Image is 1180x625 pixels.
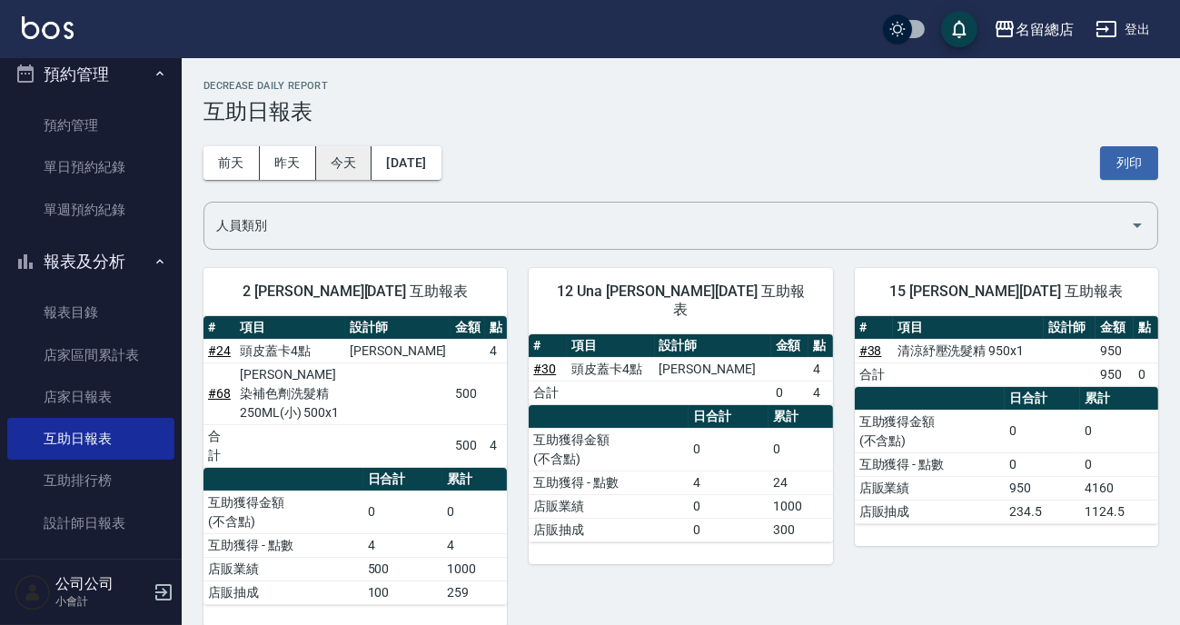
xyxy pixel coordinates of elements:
[550,283,810,319] span: 12 Una [PERSON_NAME][DATE] 互助報表
[529,518,689,541] td: 店販抽成
[1016,18,1074,41] div: 名留總店
[808,381,832,404] td: 4
[768,471,833,494] td: 24
[442,557,507,580] td: 1000
[203,424,235,467] td: 合計
[345,316,451,340] th: 設計師
[768,405,833,429] th: 累計
[15,574,51,610] img: Person
[1005,387,1080,411] th: 日合計
[208,386,231,401] a: #68
[1044,316,1096,340] th: 設計師
[689,494,768,518] td: 0
[203,316,235,340] th: #
[1088,13,1158,46] button: 登出
[451,424,485,467] td: 500
[203,491,363,533] td: 互助獲得金額 (不含點)
[768,494,833,518] td: 1000
[372,146,441,180] button: [DATE]
[7,418,174,460] a: 互助日報表
[55,575,148,593] h5: 公司公司
[442,468,507,491] th: 累計
[7,104,174,146] a: 預約管理
[529,494,689,518] td: 店販業績
[442,580,507,604] td: 259
[442,491,507,533] td: 0
[316,146,372,180] button: 今天
[7,551,174,599] button: 客戶管理
[529,471,689,494] td: 互助獲得 - 點數
[363,533,443,557] td: 4
[22,16,74,39] img: Logo
[529,334,832,405] table: a dense table
[7,189,174,231] a: 單週預約紀錄
[7,334,174,376] a: 店家區間累計表
[7,460,174,501] a: 互助排行榜
[235,362,345,424] td: [PERSON_NAME]染補色劑洗髮精250ML(小) 500x1
[1080,476,1158,500] td: 4160
[808,334,832,358] th: 點
[529,405,832,542] table: a dense table
[1134,362,1158,386] td: 0
[363,557,443,580] td: 500
[808,357,832,381] td: 4
[212,210,1123,242] input: 人員名稱
[208,343,231,358] a: #24
[893,339,1044,362] td: 清涼紓壓洗髮精 950x1
[1080,452,1158,476] td: 0
[1080,410,1158,452] td: 0
[363,491,443,533] td: 0
[859,343,882,358] a: #38
[235,316,345,340] th: 項目
[877,283,1136,301] span: 15 [PERSON_NAME][DATE] 互助報表
[1096,362,1134,386] td: 950
[855,387,1158,524] table: a dense table
[941,11,977,47] button: save
[363,468,443,491] th: 日合計
[529,381,567,404] td: 合計
[485,339,507,362] td: 4
[855,316,893,340] th: #
[235,339,345,362] td: 頭皮蓋卡4點
[771,334,809,358] th: 金額
[345,339,451,362] td: [PERSON_NAME]
[529,428,689,471] td: 互助獲得金額 (不含點)
[689,428,768,471] td: 0
[1080,500,1158,523] td: 1124.5
[1005,500,1080,523] td: 234.5
[260,146,316,180] button: 昨天
[1123,211,1152,240] button: Open
[451,362,485,424] td: 500
[1134,316,1158,340] th: 點
[533,362,556,376] a: #30
[855,410,1006,452] td: 互助獲得金額 (不含點)
[7,376,174,418] a: 店家日報表
[855,452,1006,476] td: 互助獲得 - 點數
[768,428,833,471] td: 0
[771,381,809,404] td: 0
[363,580,443,604] td: 100
[485,316,507,340] th: 點
[225,283,485,301] span: 2 [PERSON_NAME][DATE] 互助報表
[689,518,768,541] td: 0
[7,51,174,98] button: 預約管理
[1005,410,1080,452] td: 0
[567,334,655,358] th: 項目
[567,357,655,381] td: 頭皮蓋卡4點
[1096,339,1134,362] td: 950
[7,146,174,188] a: 單日預約紀錄
[203,146,260,180] button: 前天
[1096,316,1134,340] th: 金額
[203,557,363,580] td: 店販業績
[855,476,1006,500] td: 店販業績
[7,502,174,544] a: 設計師日報表
[855,362,893,386] td: 合計
[203,316,507,468] table: a dense table
[203,80,1158,92] h2: Decrease Daily Report
[203,468,507,605] table: a dense table
[451,316,485,340] th: 金額
[855,500,1006,523] td: 店販抽成
[529,334,567,358] th: #
[203,99,1158,124] h3: 互助日報表
[485,424,507,467] td: 4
